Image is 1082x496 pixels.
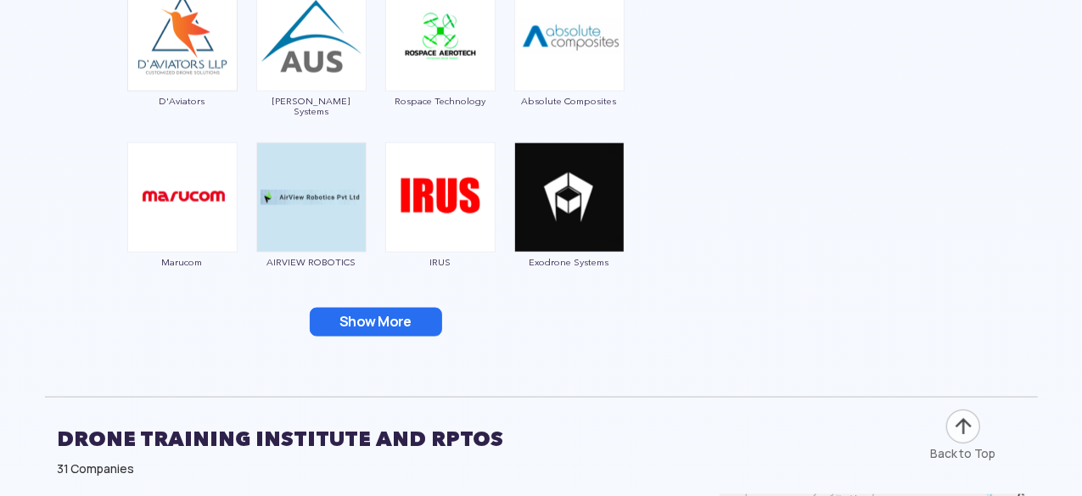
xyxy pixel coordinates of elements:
a: Marucom [126,189,238,267]
div: 31 Companies [58,460,1025,477]
a: Exodrone Systems [513,189,625,267]
a: Rospace Technology [384,28,496,106]
span: Marucom [126,257,238,267]
a: D'Aviators [126,28,238,106]
img: ic_arrow-up.png [945,408,982,445]
span: IRUS [384,257,496,267]
span: Rospace Technology [384,96,496,106]
a: Absolute Composites [513,28,625,106]
a: IRUS [384,189,496,267]
span: [PERSON_NAME] Systems [255,96,367,116]
img: img_marucom.png [127,142,238,253]
img: img_airview.png [256,142,367,253]
a: [PERSON_NAME] Systems [255,28,367,116]
span: Exodrone Systems [513,257,625,267]
button: Show More [310,308,442,337]
span: AIRVIEW ROBOTICS [255,257,367,267]
img: img_irus.png [385,142,496,253]
img: img_exodrone.png [514,142,625,253]
a: AIRVIEW ROBOTICS [255,189,367,267]
span: Absolute Composites [513,96,625,106]
h2: DRONE TRAINING INSTITUTE AND RPTOS [58,418,1025,460]
span: D'Aviators [126,96,238,106]
div: Back to Top [930,445,995,462]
